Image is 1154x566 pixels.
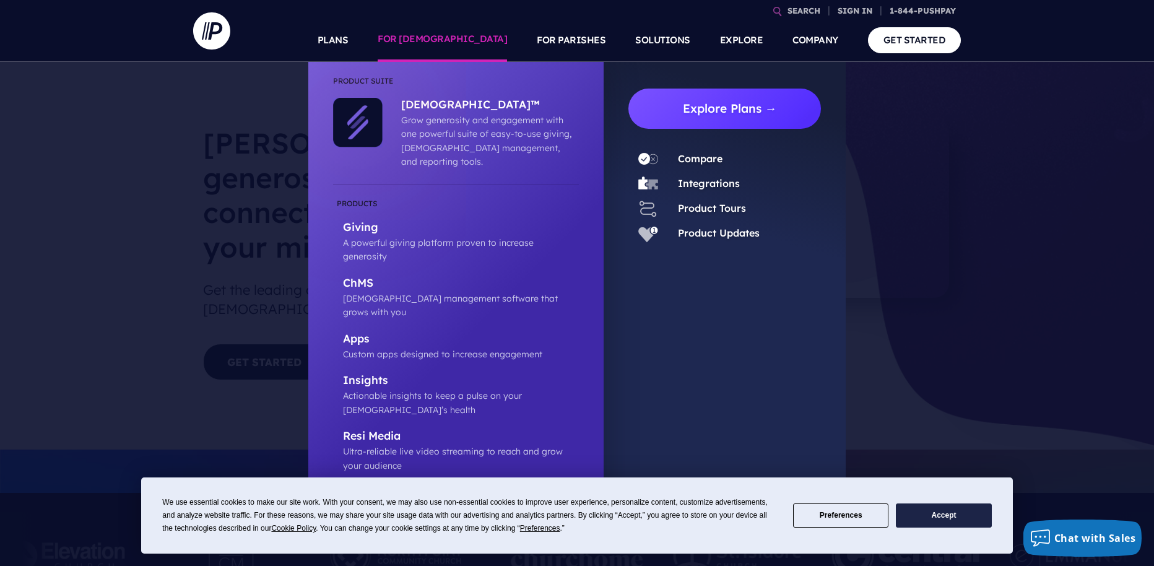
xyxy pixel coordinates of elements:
[162,496,778,535] div: We use essential cookies to make our site work. With your consent, we may also use non-essential ...
[343,373,579,389] p: Insights
[333,276,579,320] a: ChMS [DEMOGRAPHIC_DATA] management software that grows with you
[333,197,579,264] a: Giving A powerful giving platform proven to increase generosity
[638,149,658,169] img: Compare - Icon
[343,445,579,472] p: Ultra-reliable live video streaming to reach and grow your audience
[678,227,760,239] a: Product Updates
[343,389,579,417] p: Actionable insights to keep a pulse on your [DEMOGRAPHIC_DATA]’s health
[628,224,668,243] a: Product Updates - Icon
[401,113,573,169] p: Grow generosity and engagement with one powerful suite of easy-to-use giving, [DEMOGRAPHIC_DATA] ...
[333,98,383,147] img: ChurchStaq™ - Icon
[792,19,838,62] a: COMPANY
[678,177,740,189] a: Integrations
[628,174,668,194] a: Integrations - Icon
[638,224,658,243] img: Product Updates - Icon
[896,503,991,528] button: Accept
[333,74,579,98] li: Product Suite
[343,347,579,361] p: Custom apps designed to increase engagement
[318,19,349,62] a: PLANS
[271,524,316,533] span: Cookie Policy
[678,202,746,214] a: Product Tours
[378,19,507,62] a: FOR [DEMOGRAPHIC_DATA]
[638,199,658,219] img: Product Tours - Icon
[628,149,668,169] a: Compare - Icon
[868,27,961,53] a: GET STARTED
[678,152,722,165] a: Compare
[343,429,579,445] p: Resi Media
[638,89,821,129] a: Explore Plans →
[628,199,668,219] a: Product Tours - Icon
[141,477,1013,554] div: Cookie Consent Prompt
[343,276,579,292] p: ChMS
[343,220,579,236] p: Giving
[333,332,579,362] a: Apps Custom apps designed to increase engagement
[383,98,573,169] a: [DEMOGRAPHIC_DATA]™ Grow generosity and engagement with one powerful suite of easy-to-use giving,...
[720,19,763,62] a: EXPLORE
[333,373,579,417] a: Insights Actionable insights to keep a pulse on your [DEMOGRAPHIC_DATA]’s health
[793,503,888,528] button: Preferences
[333,429,579,472] a: Resi Media Ultra-reliable live video streaming to reach and grow your audience
[343,236,579,264] p: A powerful giving platform proven to increase generosity
[520,524,560,533] span: Preferences
[1023,520,1142,557] button: Chat with Sales
[1054,531,1136,545] span: Chat with Sales
[537,19,605,62] a: FOR PARISHES
[401,98,573,113] p: [DEMOGRAPHIC_DATA]™
[343,292,579,320] p: [DEMOGRAPHIC_DATA] management software that grows with you
[638,174,658,194] img: Integrations - Icon
[343,332,579,347] p: Apps
[635,19,690,62] a: SOLUTIONS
